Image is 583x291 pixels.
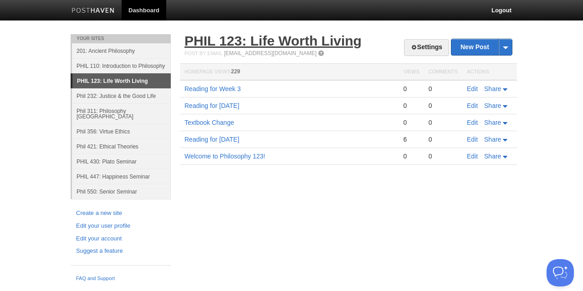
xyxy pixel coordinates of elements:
th: Homepage Views [180,64,399,81]
span: Share [484,102,501,109]
a: PHIL 430: Plato Seminar [72,154,171,169]
a: PHIL 123: Life Worth Living [184,33,362,48]
a: Edit your account [76,234,165,244]
a: [EMAIL_ADDRESS][DOMAIN_NAME] [224,50,317,56]
a: 201: Ancient Philosophy [72,43,171,58]
a: Phil 311: Philosophy [GEOGRAPHIC_DATA] [72,103,171,124]
th: Views [399,64,424,81]
iframe: Help Scout Beacon - Open [547,259,574,286]
a: Welcome to Philosophy 123! [184,153,265,160]
div: 0 [403,102,419,110]
div: 6 [403,135,419,143]
span: Post by Email [184,51,222,56]
a: Edit your user profile [76,221,165,231]
div: 0 [429,118,458,127]
li: Your Sites [71,34,171,43]
a: New Post [451,39,512,55]
a: Edit [467,153,478,160]
a: Settings [404,39,449,56]
a: Textbook Change [184,119,234,126]
div: 0 [403,85,419,93]
a: Phil 550: Senior Seminar [72,184,171,199]
a: Reading for Week 3 [184,85,240,92]
a: PHIL 123: Life Worth Living [72,74,171,88]
img: Posthaven-bar [72,8,115,15]
div: 0 [403,152,419,160]
a: Create a new site [76,209,165,218]
div: 0 [429,102,458,110]
a: Edit [467,136,478,143]
a: Edit [467,85,478,92]
span: Share [484,119,501,126]
span: Share [484,153,501,160]
a: PHIL 447: Happiness Seminar [72,169,171,184]
div: 0 [403,118,419,127]
a: Phil 232: Justice & the Good Life [72,88,171,103]
a: Reading for [DATE] [184,102,239,109]
a: Phil 356: Virtue Ethics [72,124,171,139]
div: 0 [429,152,458,160]
span: Share [484,85,501,92]
a: Phil 421: Ethical Theories [72,139,171,154]
span: 229 [231,68,240,75]
a: Edit [467,102,478,109]
a: FAQ and Support [76,275,165,283]
div: 0 [429,85,458,93]
a: Reading for [DATE] [184,136,239,143]
div: 0 [429,135,458,143]
th: Comments [424,64,462,81]
a: PHIL 110: Introduction to Philosophy [72,58,171,73]
a: Suggest a feature [76,246,165,256]
a: Edit [467,119,478,126]
th: Actions [462,64,517,81]
span: Share [484,136,501,143]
